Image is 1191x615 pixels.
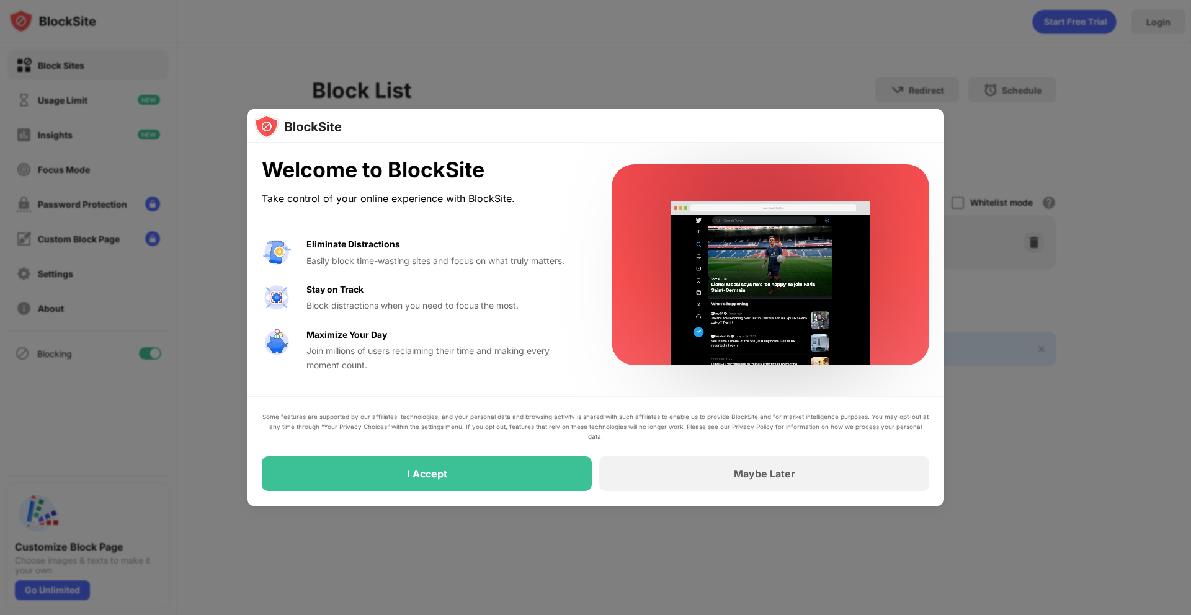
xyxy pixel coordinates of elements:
[262,328,292,358] img: value-safe-time.svg
[262,283,292,312] img: value-focus.svg
[306,254,582,268] div: Easily block time-wasting sites and focus on what truly matters.
[306,237,400,251] div: Eliminate Distractions
[306,328,387,342] div: Maximize Your Day
[732,423,774,430] a: Privacy Policy
[306,344,582,372] div: Join millions of users reclaiming their time and making every moment count.
[306,283,364,296] div: Stay on Track
[262,157,582,183] div: Welcome to BlockSite
[262,237,292,267] img: value-avoid-distractions.svg
[734,467,795,480] div: Maybe Later
[262,190,582,208] div: Take control of your online experience with BlockSite.
[306,299,582,312] div: Block distractions when you need to focus the most.
[407,467,447,480] div: I Accept
[254,114,342,139] img: logo-blocksite.svg
[262,412,929,441] div: Some features are supported by our affiliates’ technologies, and your personal data and browsing ...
